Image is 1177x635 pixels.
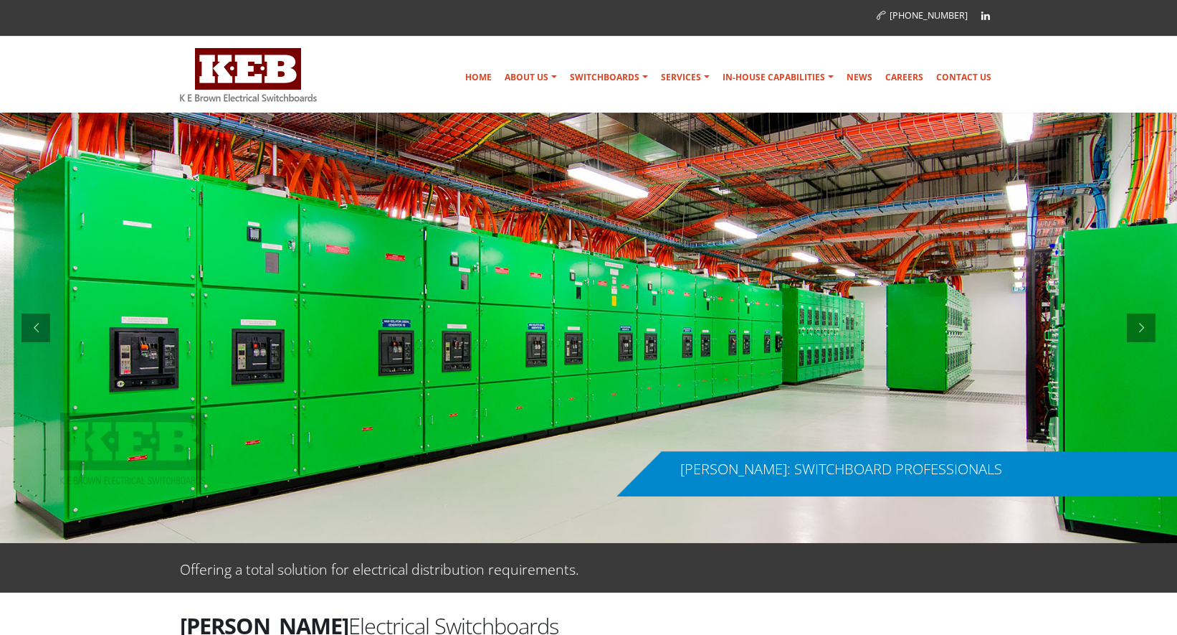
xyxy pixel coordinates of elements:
div: [PERSON_NAME]: SWITCHBOARD PROFESSIONALS [680,462,1002,476]
a: Switchboards [564,63,654,92]
a: Services [655,63,715,92]
a: News [841,63,878,92]
a: Contact Us [930,63,997,92]
a: About Us [499,63,563,92]
a: In-house Capabilities [717,63,839,92]
a: Careers [880,63,929,92]
a: [PHONE_NUMBER] [877,9,968,22]
a: Home [459,63,497,92]
a: Linkedin [975,5,996,27]
img: K E Brown Electrical Switchboards [180,48,317,102]
p: Offering a total solution for electrical distribution requirements. [180,558,579,578]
